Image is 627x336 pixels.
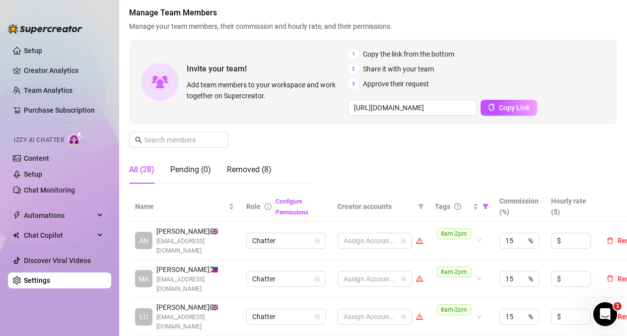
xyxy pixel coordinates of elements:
span: filter [481,199,490,214]
img: logo-BBDzfeDw.svg [8,24,82,34]
span: filter [483,203,488,209]
span: lock [314,238,320,244]
span: [EMAIL_ADDRESS][DOMAIN_NAME] [156,237,234,256]
span: [PERSON_NAME] 🇬🇧 [156,226,234,237]
span: question-circle [454,203,461,210]
span: Creator accounts [338,201,414,212]
a: Chat Monitoring [24,186,75,194]
img: Chat Copilot [13,232,19,239]
span: Role [246,202,261,210]
span: Automations [24,207,94,223]
span: Chat Copilot [24,227,94,243]
span: filter [416,199,426,214]
span: Manage Team Members [129,7,617,19]
span: team [401,314,407,320]
div: Removed (8) [227,164,272,176]
span: Tags [435,201,450,212]
span: Chatter [252,233,320,248]
span: Copy Link [499,104,530,112]
span: 8am-2pm [437,228,471,239]
a: Content [24,154,49,162]
span: Share it with your team [363,64,434,74]
a: Discover Viral Videos [24,257,91,265]
span: lock [314,276,320,282]
span: Name [135,201,226,212]
span: delete [607,237,614,244]
span: Chatter [252,271,320,286]
span: 8am-2pm [437,304,471,315]
span: warning [416,275,423,282]
span: copy [488,104,495,111]
span: [EMAIL_ADDRESS][DOMAIN_NAME] [156,313,234,332]
span: Invite your team! [187,63,348,75]
span: 8am-2pm [437,267,471,277]
iframe: Intercom live chat [593,302,617,326]
span: 3 [348,78,359,89]
span: thunderbolt [13,211,21,219]
span: warning [416,313,423,320]
span: MA [139,273,149,284]
a: Settings [24,276,50,284]
span: lock [314,314,320,320]
span: 2 [348,64,359,74]
span: info-circle [265,203,272,210]
span: Add team members to your workspace and work together on Supercreator. [187,79,344,101]
a: Creator Analytics [24,63,103,78]
span: team [401,276,407,282]
th: Hourly rate ($) [545,192,597,222]
span: Copy the link from the bottom [363,49,454,60]
span: [PERSON_NAME] 🇵🇭 [156,264,234,275]
span: warning [416,237,423,244]
a: Configure Permissions [276,198,308,216]
span: 1 [348,49,359,60]
div: Pending (0) [170,164,211,176]
span: team [401,238,407,244]
th: Commission (%) [493,192,545,222]
a: Purchase Subscription [24,102,103,118]
th: Name [129,192,240,222]
a: Setup [24,47,42,55]
a: Setup [24,170,42,178]
span: delete [607,275,614,282]
span: LU [139,311,148,322]
span: Approve their request [363,78,429,89]
span: filter [418,203,424,209]
span: Manage your team members, their commission and hourly rate, and their permissions. [129,21,617,32]
div: All (28) [129,164,154,176]
input: Search members [144,134,214,145]
button: Copy Link [481,100,537,116]
span: AN [139,235,148,246]
span: [EMAIL_ADDRESS][DOMAIN_NAME] [156,275,234,294]
img: AI Chatter [68,132,83,146]
span: search [135,136,142,143]
span: 1 [614,302,622,310]
a: Team Analytics [24,86,72,94]
span: Chatter [252,309,320,324]
span: Izzy AI Chatter [14,135,64,145]
span: [PERSON_NAME] 🇬🇧 [156,302,234,313]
